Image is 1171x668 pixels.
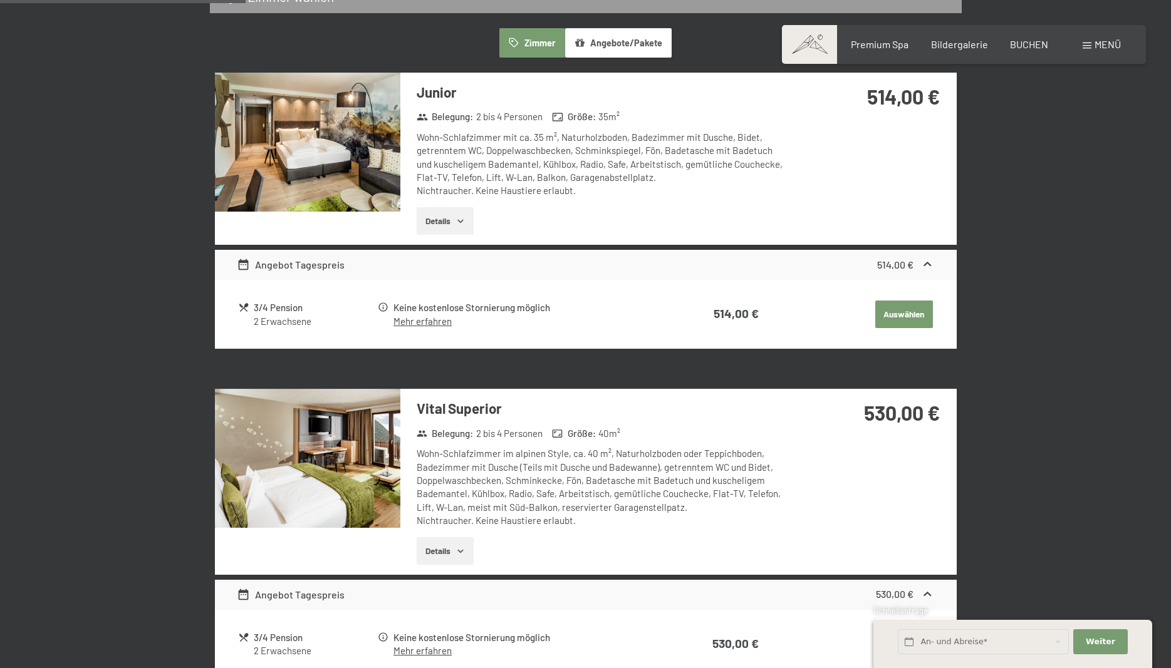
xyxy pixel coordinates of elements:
div: Angebot Tagespreis [237,587,345,602]
div: 3/4 Pension [254,301,376,315]
h3: Vital Superior [417,399,789,418]
img: mss_renderimg.php [215,389,400,528]
h3: Junior [417,83,789,102]
img: mss_renderimg.php [215,73,400,212]
strong: 530,00 € [712,636,759,650]
span: Menü [1095,38,1121,50]
a: Mehr erfahren [393,645,452,656]
div: Keine kostenlose Stornierung möglich [393,301,654,315]
a: Premium Spa [851,38,908,50]
button: Angebote/Pakete [565,28,672,57]
span: 2 bis 4 Personen [476,110,543,123]
strong: 514,00 € [867,85,940,108]
span: 2 bis 4 Personen [476,427,543,440]
strong: 530,00 € [876,588,913,600]
strong: 514,00 € [877,259,913,270]
strong: 530,00 € [864,401,940,424]
span: 35 m² [598,110,620,123]
button: Auswählen [875,301,933,328]
a: Bildergalerie [931,38,988,50]
span: Weiter [1086,636,1115,647]
span: Schnellanfrage [873,605,928,615]
button: Details [417,207,474,235]
strong: 514,00 € [714,306,759,321]
div: Angebot Tagespreis514,00 € [215,250,957,280]
div: Wohn-Schlafzimmer mit ca. 35 m², Naturholzboden, Badezimmer mit Dusche, Bidet, getrenntem WC, Dop... [417,131,789,197]
strong: Belegung : [417,110,474,123]
button: Zimmer [499,28,565,57]
strong: Größe : [552,427,596,440]
div: Keine kostenlose Stornierung möglich [393,630,654,645]
a: Mehr erfahren [393,316,452,327]
a: BUCHEN [1010,38,1048,50]
strong: Größe : [552,110,596,123]
button: Weiter [1073,629,1127,655]
div: 2 Erwachsene [254,644,376,657]
strong: Belegung : [417,427,474,440]
div: Wohn-Schlafzimmer im alpinen Style, ca. 40 m², Naturholzboden oder Teppichboden, Badezimmer mit D... [417,447,789,527]
span: 40 m² [598,427,620,440]
div: 2 Erwachsene [254,315,376,328]
div: 3/4 Pension [254,630,376,645]
div: Angebot Tagespreis530,00 € [215,580,957,610]
button: Details [417,537,474,565]
div: Angebot Tagespreis [237,257,345,272]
